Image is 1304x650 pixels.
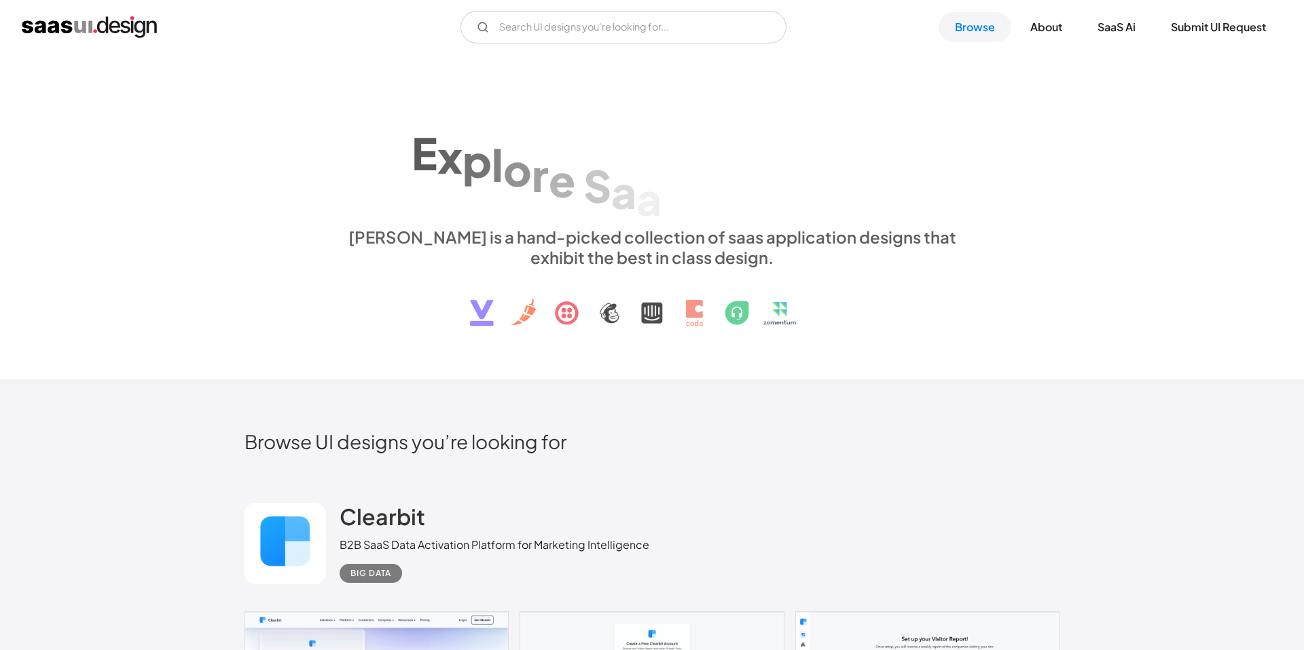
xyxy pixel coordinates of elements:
h2: Clearbit [340,503,425,530]
div: a [611,166,636,218]
a: About [1014,12,1079,42]
div: E [412,127,437,179]
input: Search UI designs you're looking for... [460,11,786,43]
div: S [583,159,611,212]
a: SaaS Ai [1081,12,1152,42]
a: Submit UI Request [1155,12,1282,42]
div: x [437,130,463,183]
div: B2B SaaS Data Activation Platform for Marketing Intelligence [340,537,649,553]
a: Clearbit [340,503,425,537]
h1: Explore SaaS UI design patterns & interactions. [340,109,964,213]
h2: Browse UI designs you’re looking for [244,429,1059,453]
div: a [636,172,662,225]
div: p [463,134,492,187]
div: r [532,149,549,201]
a: home [22,16,157,38]
form: Email Form [460,11,786,43]
a: Browse [939,12,1011,42]
div: o [503,144,532,196]
div: e [549,154,575,206]
img: text, icon, saas logo [446,267,858,338]
div: l [492,139,503,191]
div: Big Data [350,565,391,581]
div: [PERSON_NAME] is a hand-picked collection of saas application designs that exhibit the best in cl... [340,227,964,267]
